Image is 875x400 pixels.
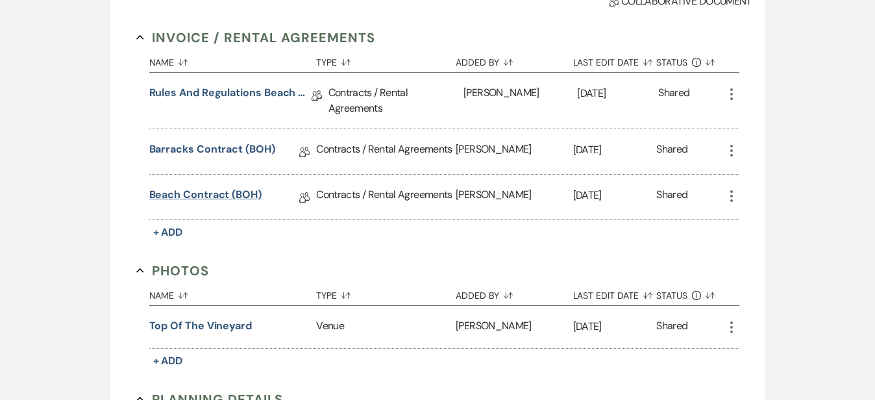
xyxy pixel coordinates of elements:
[573,318,657,335] p: [DATE]
[656,47,723,72] button: Status
[316,47,456,72] button: Type
[149,85,312,105] a: Rules and Regulations Beach and Manor ([GEOGRAPHIC_DATA])
[136,28,376,47] button: Invoice / Rental Agreements
[149,142,275,162] a: Barracks Contract (BOH)
[149,318,252,334] button: Top of the Vineyard
[573,142,657,158] p: [DATE]
[463,73,577,129] div: [PERSON_NAME]
[149,187,262,207] a: Beach Contract (BOH)
[149,352,187,370] button: + Add
[573,47,657,72] button: Last Edit Date
[456,47,573,72] button: Added By
[153,225,183,239] span: + Add
[316,306,456,348] div: Venue
[573,281,657,305] button: Last Edit Date
[656,281,723,305] button: Status
[656,318,687,336] div: Shared
[656,291,687,300] span: Status
[658,85,689,116] div: Shared
[153,354,183,368] span: + Add
[316,175,456,219] div: Contracts / Rental Agreements
[328,73,464,129] div: Contracts / Rental Agreements
[456,129,573,174] div: [PERSON_NAME]
[573,187,657,204] p: [DATE]
[136,261,210,281] button: Photos
[149,223,187,242] button: + Add
[316,281,456,305] button: Type
[656,187,687,207] div: Shared
[316,129,456,174] div: Contracts / Rental Agreements
[577,85,658,102] p: [DATE]
[456,175,573,219] div: [PERSON_NAME]
[456,281,573,305] button: Added By
[656,142,687,162] div: Shared
[456,306,573,348] div: [PERSON_NAME]
[149,281,317,305] button: Name
[149,47,317,72] button: Name
[656,58,687,67] span: Status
